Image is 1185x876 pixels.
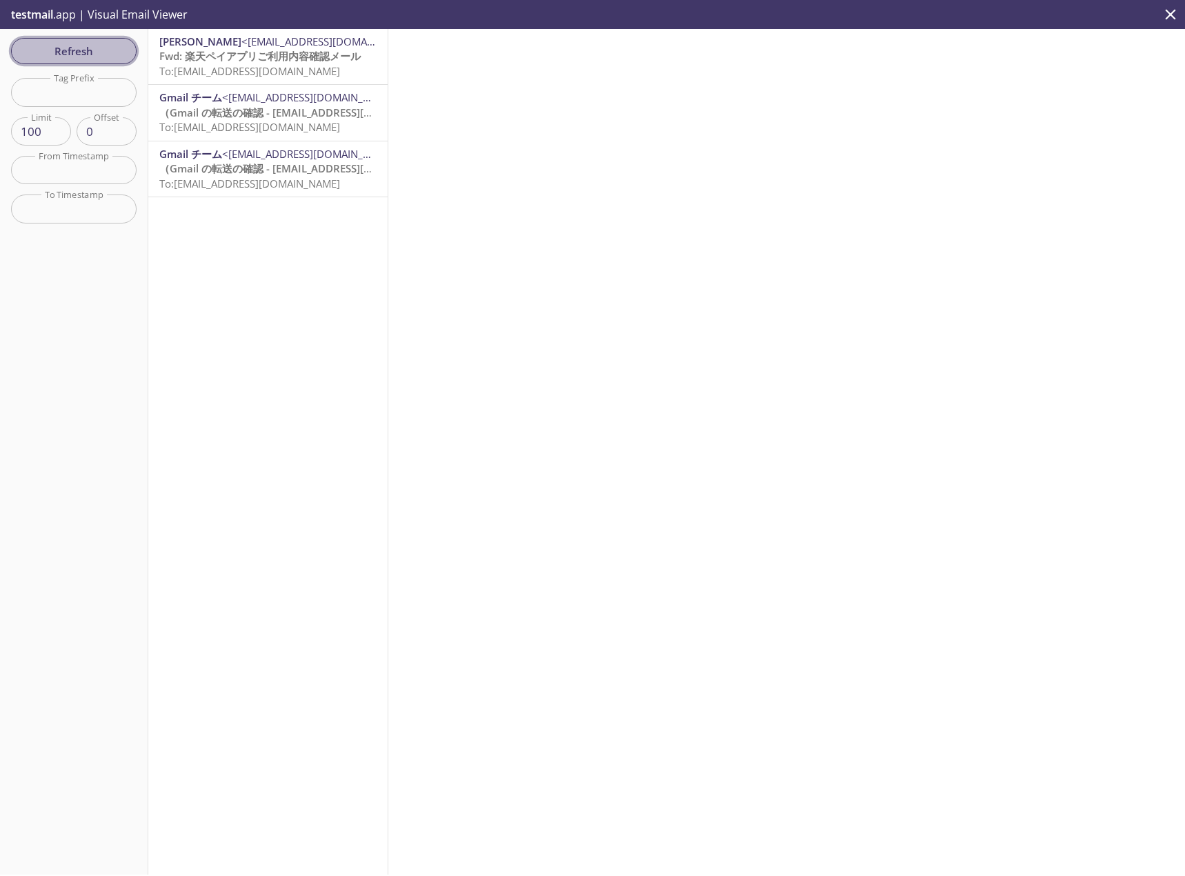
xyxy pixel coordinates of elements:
[148,29,388,84] div: [PERSON_NAME]<[EMAIL_ADDRESS][DOMAIN_NAME]>Fwd: 楽天ペイアプリご利用内容確認メールTo:[EMAIL_ADDRESS][DOMAIN_NAME]
[159,90,222,104] span: Gmail チーム
[22,42,126,60] span: Refresh
[11,7,53,22] span: testmail
[11,38,137,64] button: Refresh
[222,147,401,161] span: <[EMAIL_ADDRESS][DOMAIN_NAME]>
[148,141,388,197] div: Gmail チーム<[EMAIL_ADDRESS][DOMAIN_NAME]>（Gmail の転送の確認 - [EMAIL_ADDRESS][DOMAIN_NAME] からメールを受信To:[E...
[159,64,340,78] span: To: [EMAIL_ADDRESS][DOMAIN_NAME]
[159,120,340,134] span: To: [EMAIL_ADDRESS][DOMAIN_NAME]
[148,85,388,140] div: Gmail チーム<[EMAIL_ADDRESS][DOMAIN_NAME]>（Gmail の転送の確認 - [EMAIL_ADDRESS][DOMAIN_NAME] からメールを受信To:[E...
[159,106,531,119] span: （Gmail の転送の確認 - [EMAIL_ADDRESS][DOMAIN_NAME] からメールを受信
[159,49,361,63] span: Fwd: 楽天ペイアプリご利用内容確認メール
[148,29,388,197] nav: emails
[222,90,401,104] span: <[EMAIL_ADDRESS][DOMAIN_NAME]>
[159,177,340,190] span: To: [EMAIL_ADDRESS][DOMAIN_NAME]
[159,34,241,48] span: [PERSON_NAME]
[159,147,222,161] span: Gmail チーム
[241,34,420,48] span: <[EMAIL_ADDRESS][DOMAIN_NAME]>
[159,161,531,175] span: （Gmail の転送の確認 - [EMAIL_ADDRESS][DOMAIN_NAME] からメールを受信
